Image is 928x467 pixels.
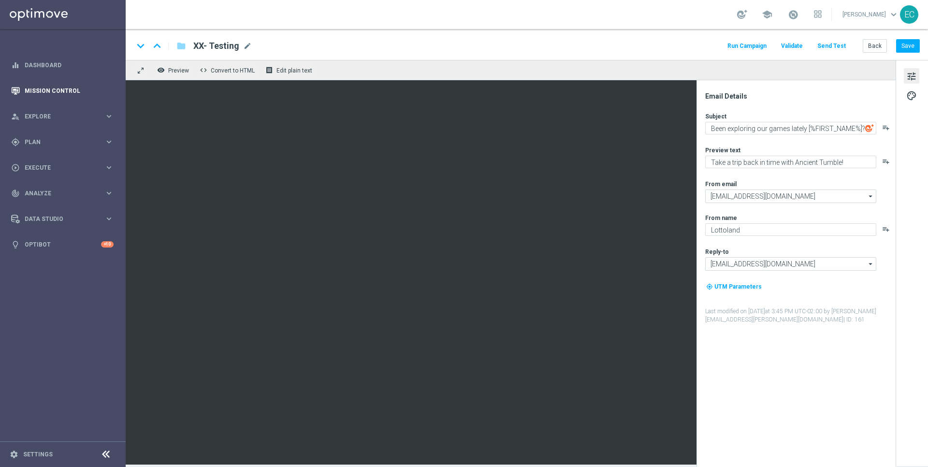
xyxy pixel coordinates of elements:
label: Preview text [705,146,740,154]
span: keyboard_arrow_down [888,9,899,20]
button: Save [896,39,920,53]
div: Data Studio [11,215,104,223]
i: remove_red_eye [157,66,165,74]
label: Last modified on [DATE] at 3:45 PM UTC-02:00 by [PERSON_NAME][EMAIL_ADDRESS][PERSON_NAME][DOMAIN_... [705,307,895,324]
button: playlist_add [882,225,890,233]
span: Validate [781,43,803,49]
a: Dashboard [25,52,114,78]
a: [PERSON_NAME]keyboard_arrow_down [841,7,900,22]
img: optiGenie.svg [865,124,874,132]
button: Run Campaign [726,40,768,53]
span: Explore [25,114,104,119]
div: EC [900,5,918,24]
div: +10 [101,241,114,248]
div: Analyze [11,189,104,198]
label: Reply-to [705,248,729,256]
button: playlist_add [882,158,890,165]
span: Convert to HTML [211,67,255,74]
button: track_changes Analyze keyboard_arrow_right [11,190,114,197]
button: Send Test [816,40,847,53]
div: Email Details [705,92,895,101]
span: XX- Testing [193,40,239,52]
span: tune [906,70,917,83]
button: Data Studio keyboard_arrow_right [11,215,114,223]
button: lightbulb Optibot +10 [11,241,114,248]
i: settings [10,450,18,459]
a: Settings [23,452,53,457]
span: UTM Parameters [714,283,762,290]
input: Select [705,190,876,203]
i: my_location [706,283,713,290]
input: Select [705,257,876,271]
span: school [762,9,772,20]
button: tune [904,68,919,84]
i: keyboard_arrow_right [104,214,114,223]
span: Analyze [25,190,104,196]
button: playlist_add [882,124,890,131]
i: lightbulb [11,240,20,249]
i: keyboard_arrow_right [104,137,114,146]
i: keyboard_arrow_down [133,39,148,53]
span: Plan [25,139,104,145]
div: Execute [11,163,104,172]
button: play_circle_outline Execute keyboard_arrow_right [11,164,114,172]
div: Plan [11,138,104,146]
button: receipt Edit plain text [263,64,317,76]
i: arrow_drop_down [866,190,876,203]
span: | ID: 161 [843,316,865,323]
i: arrow_drop_down [866,258,876,270]
label: Subject [705,113,726,120]
button: person_search Explore keyboard_arrow_right [11,113,114,120]
div: Mission Control [11,78,114,103]
i: folder [176,40,186,52]
button: equalizer Dashboard [11,61,114,69]
i: keyboard_arrow_right [104,112,114,121]
button: remove_red_eye Preview [155,64,193,76]
i: keyboard_arrow_right [104,163,114,172]
i: person_search [11,112,20,121]
button: Back [863,39,887,53]
span: Execute [25,165,104,171]
label: From email [705,180,737,188]
a: Optibot [25,232,101,257]
i: play_circle_outline [11,163,20,172]
button: Validate [780,40,804,53]
span: Preview [168,67,189,74]
button: code Convert to HTML [197,64,259,76]
span: mode_edit [243,42,252,50]
button: folder [175,38,187,54]
button: Mission Control [11,87,114,95]
span: Data Studio [25,216,104,222]
i: receipt [265,66,273,74]
button: gps_fixed Plan keyboard_arrow_right [11,138,114,146]
i: gps_fixed [11,138,20,146]
label: From name [705,214,737,222]
div: Optibot [11,232,114,257]
i: equalizer [11,61,20,70]
i: track_changes [11,189,20,198]
button: palette [904,88,919,103]
div: Dashboard [11,52,114,78]
i: keyboard_arrow_right [104,189,114,198]
button: my_location UTM Parameters [705,281,763,292]
a: Mission Control [25,78,114,103]
span: code [200,66,207,74]
i: keyboard_arrow_up [150,39,164,53]
div: Explore [11,112,104,121]
span: Edit plain text [276,67,312,74]
span: palette [906,89,917,102]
